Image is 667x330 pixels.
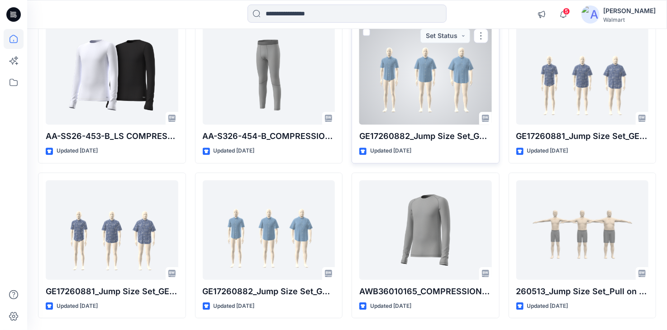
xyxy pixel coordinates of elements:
[563,8,570,15] span: 5
[516,285,649,298] p: 260513_Jump Size Set_Pull on short_Yarn dye stripe pull on short_ Inseam 8inch
[203,25,335,124] a: AA-S326-454-B_COMPRESSION PANT
[516,180,649,280] a: 260513_Jump Size Set_Pull on short_Yarn dye stripe pull on short_ Inseam 8inch
[581,5,600,24] img: avatar
[203,180,335,280] a: GE17260882_Jump Size Set_GE SS Chambray Shirt
[203,130,335,143] p: AA-S326-454-B_COMPRESSION PANT
[46,285,178,298] p: GE17260881_Jump Size Set_GE SS Slub Cotton Shirt
[516,25,649,124] a: GE17260881_Jump Size Set_GE SS Slub Cotton Shirt
[359,285,492,298] p: AWB36010165_COMPRESSION LS CREW NECK
[57,146,98,156] p: Updated [DATE]
[57,301,98,311] p: Updated [DATE]
[603,16,656,23] div: Walmart
[370,146,411,156] p: Updated [DATE]
[516,130,649,143] p: GE17260881_Jump Size Set_GE SS Slub Cotton Shirt
[527,146,568,156] p: Updated [DATE]
[46,180,178,280] a: GE17260881_Jump Size Set_GE SS Slub Cotton Shirt
[370,301,411,311] p: Updated [DATE]
[359,180,492,280] a: AWB36010165_COMPRESSION LS CREW NECK
[214,146,255,156] p: Updated [DATE]
[359,25,492,124] a: GE17260882_Jump Size Set_GE SS Chambray Shirt
[527,301,568,311] p: Updated [DATE]
[359,130,492,143] p: GE17260882_Jump Size Set_GE SS Chambray Shirt
[46,130,178,143] p: AA-SS26-453-B_LS COMPRESSION TOP
[203,285,335,298] p: GE17260882_Jump Size Set_GE SS Chambray Shirt
[603,5,656,16] div: [PERSON_NAME]
[214,301,255,311] p: Updated [DATE]
[46,25,178,124] a: AA-SS26-453-B_LS COMPRESSION TOP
